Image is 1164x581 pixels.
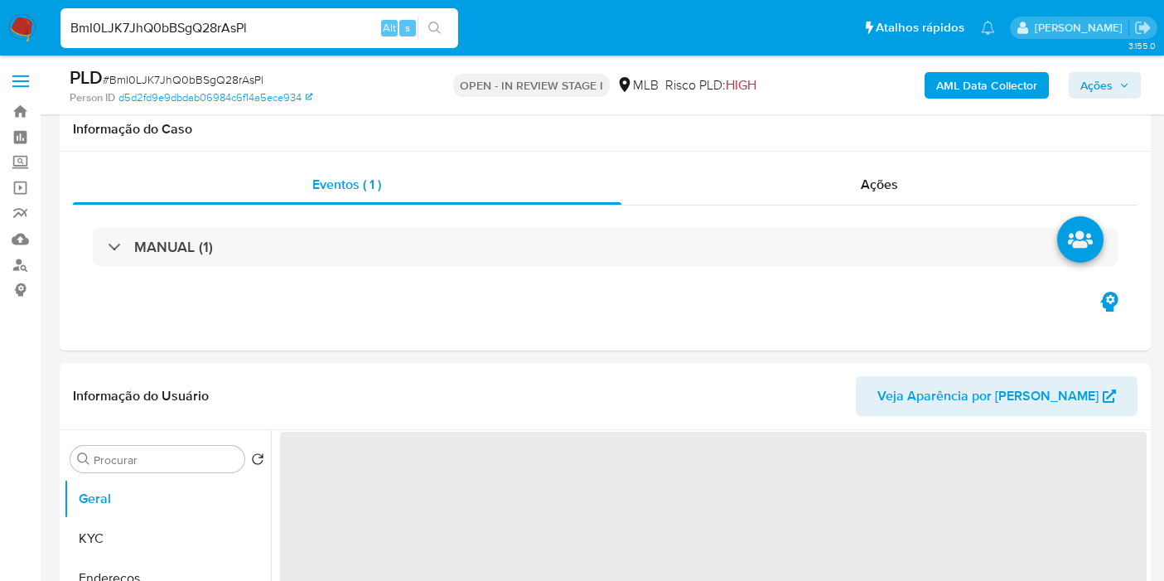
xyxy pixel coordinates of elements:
div: MANUAL (1) [93,228,1118,266]
button: Veja Aparência por [PERSON_NAME] [856,376,1137,416]
b: Person ID [70,90,115,105]
span: # BmI0LJK7JhQ0bBSgQ28rAsPl [103,71,263,88]
p: vitoria.caldeira@mercadolivre.com [1035,20,1128,36]
h1: Informação do Caso [73,121,1137,138]
button: Ações [1069,72,1141,99]
button: AML Data Collector [925,72,1049,99]
h3: MANUAL (1) [134,238,213,256]
button: Geral [64,479,271,519]
a: Notificações [981,21,995,35]
a: Sair [1134,19,1152,36]
span: Atalhos rápidos [876,19,964,36]
span: Eventos ( 1 ) [312,175,381,194]
span: Ações [1080,72,1113,99]
span: Risco PLD: [665,76,756,94]
button: search-icon [418,17,452,40]
input: Procurar [94,453,238,467]
a: d5d2fd9e9dbdab06984c6f14a5ece934 [118,90,312,105]
span: Ações [861,175,898,194]
span: Veja Aparência por [PERSON_NAME] [877,376,1099,416]
button: Retornar ao pedido padrão [251,453,264,471]
span: s [405,20,410,36]
div: MLB [616,76,659,94]
input: Pesquise usuários ou casos... [60,17,458,39]
span: Alt [383,20,396,36]
b: AML Data Collector [936,72,1037,99]
button: Procurar [77,453,90,466]
p: OPEN - IN REVIEW STAGE I [453,74,610,97]
b: PLD [70,64,103,90]
h1: Informação do Usuário [73,388,209,404]
span: HIGH [726,75,756,94]
button: KYC [64,519,271,559]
